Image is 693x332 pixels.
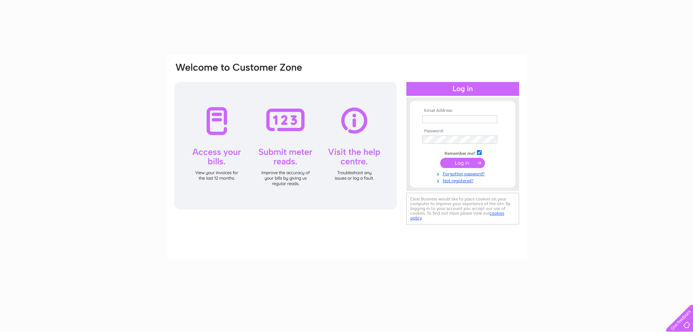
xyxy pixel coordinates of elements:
div: Clear Business would like to place cookies on your computer to improve your experience of the sit... [406,193,519,224]
a: Not registered? [422,177,505,184]
td: Remember me? [421,149,505,156]
input: Submit [440,158,485,168]
th: Password: [421,129,505,134]
a: cookies policy [410,211,504,220]
a: Forgotten password? [422,170,505,177]
th: Email Address: [421,108,505,113]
